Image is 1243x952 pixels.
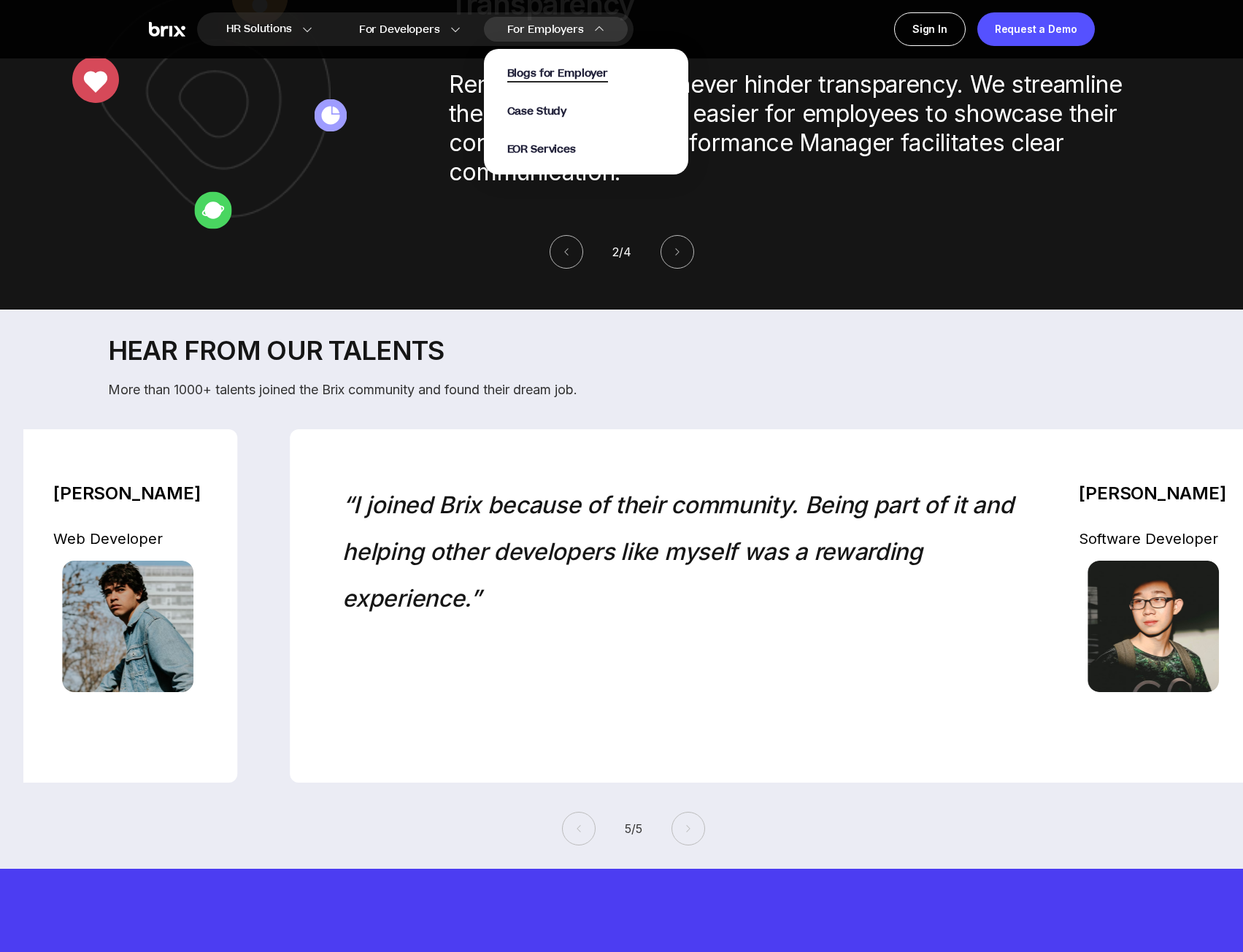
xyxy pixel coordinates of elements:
p: Hear from our talents [108,333,1159,368]
a: Case Study [507,103,567,119]
span: HR Solutions [226,18,292,41]
img: Brix Logo [149,22,185,37]
span: Blogs for Employer [507,66,608,82]
p: 5 / 5 [625,820,642,837]
a: EOR Services [507,141,576,157]
a: Request a Demo [977,12,1095,46]
span: EOR Services [507,142,576,157]
span: For Employers [507,22,584,37]
span: Case Study [507,104,567,119]
img: avatar [62,561,193,692]
a: Blogs for Employer [507,65,608,81]
img: avatar [1088,561,1219,692]
span: For Developers [359,22,440,37]
p: [PERSON_NAME] [1079,482,1228,505]
p: Software Developer [1079,529,1228,549]
p: 2 / 4 [612,243,631,261]
a: Sign In [894,12,966,46]
p: Web Developer [53,529,202,549]
p: [PERSON_NAME] [53,482,202,505]
div: “I joined Brix because of their community. Being part of it and helping other developers like mys... [342,482,1032,730]
p: More than 1000+ talents joined the Brix community and found their dream job. [108,380,1159,400]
